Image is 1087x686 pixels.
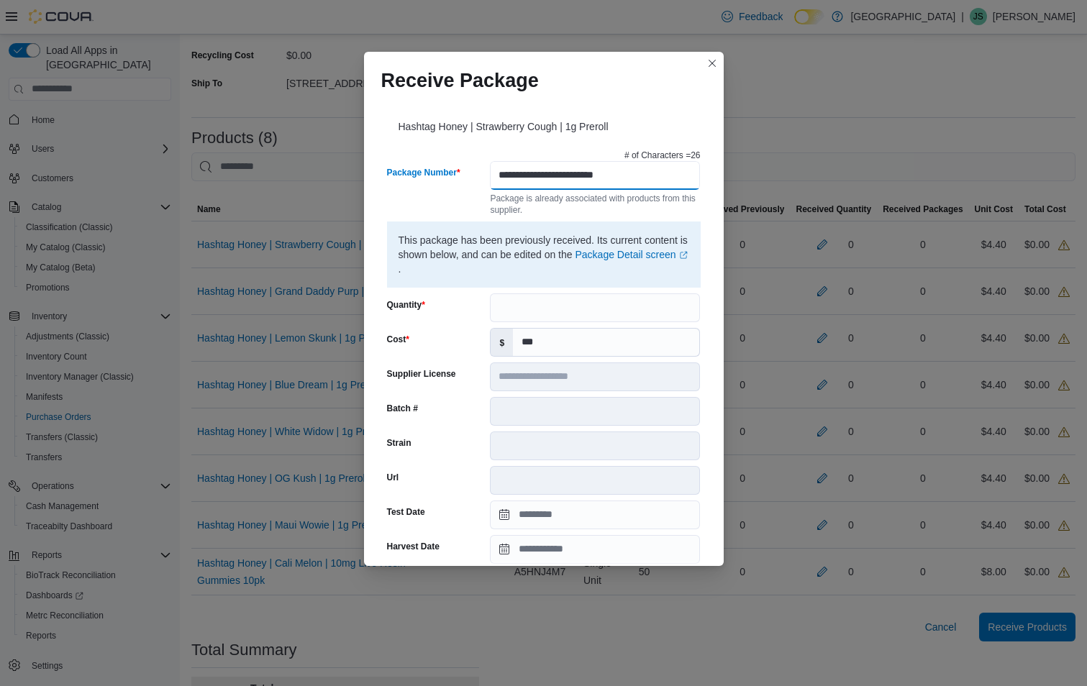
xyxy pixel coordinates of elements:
label: $ [491,329,513,356]
label: Test Date [387,506,425,518]
p: # of Characters = 26 [624,150,701,161]
label: Cost [387,334,409,345]
h1: Receive Package [381,69,539,92]
svg: External link [679,251,688,260]
div: Hashtag Honey | Strawberry Cough | 1g Preroll [381,104,706,144]
label: Quantity [387,299,425,311]
a: Package Detail screenExternal link [575,249,687,260]
label: Url [387,472,399,483]
p: This package has been previously received. Its current content is shown below, and can be edited ... [399,233,689,276]
label: Supplier License [387,368,456,380]
label: Strain [387,437,411,449]
div: Package is already associated with products from this supplier. [490,190,700,216]
label: Package Number [387,167,460,178]
label: Batch # [387,403,418,414]
label: Harvest Date [387,541,440,552]
input: Press the down key to open a popover containing a calendar. [490,500,700,529]
input: Press the down key to open a popover containing a calendar. [490,535,700,564]
button: Closes this modal window [704,55,721,72]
